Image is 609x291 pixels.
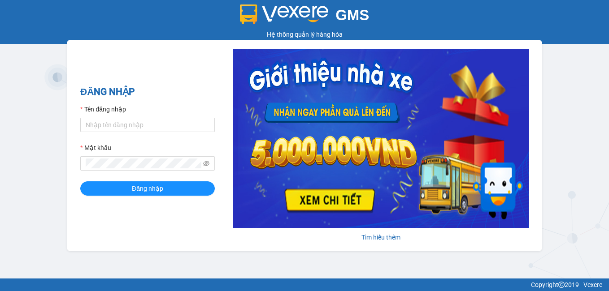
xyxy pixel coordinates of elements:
[335,7,369,23] span: GMS
[86,158,201,168] input: Mật khẩu
[80,85,215,99] h2: ĐĂNG NHẬP
[240,13,370,21] a: GMS
[233,232,529,242] div: Tìm hiểu thêm
[80,118,215,132] input: Tên đăng nhập
[7,280,602,290] div: Copyright 2019 - Vexere
[132,184,163,193] span: Đăng nhập
[2,30,607,39] div: Hệ thống quản lý hàng hóa
[240,4,329,24] img: logo 2
[233,49,529,228] img: banner-0
[80,104,126,114] label: Tên đăng nhập
[80,181,215,196] button: Đăng nhập
[80,143,111,153] label: Mật khẩu
[558,282,565,288] span: copyright
[203,160,209,167] span: eye-invisible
